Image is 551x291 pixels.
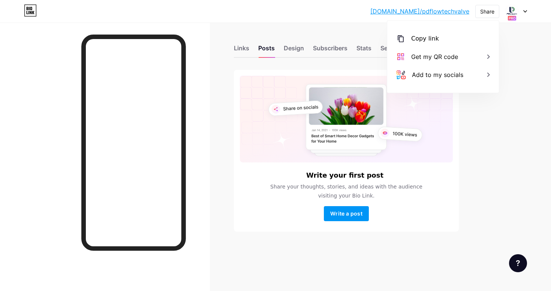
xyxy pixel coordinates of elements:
img: EXION Thailand [505,4,519,18]
div: Posts [258,44,275,57]
div: Copy link [411,34,439,43]
div: Add to my socials [412,70,463,79]
button: Write a post [324,206,369,221]
div: Links [234,44,249,57]
h6: Write your first post [306,172,383,179]
div: Stats [356,44,371,57]
div: Subscribers [313,44,347,57]
a: [DOMAIN_NAME]/pdflowtechvalve [370,7,469,16]
div: Get my QR code [411,52,458,61]
div: Settings [380,44,404,57]
span: Share your thoughts, stories, and ideas with the audience visiting your Bio Link. [261,182,431,200]
div: Share [480,8,494,15]
div: Design [284,44,304,57]
span: Write a post [330,210,362,217]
